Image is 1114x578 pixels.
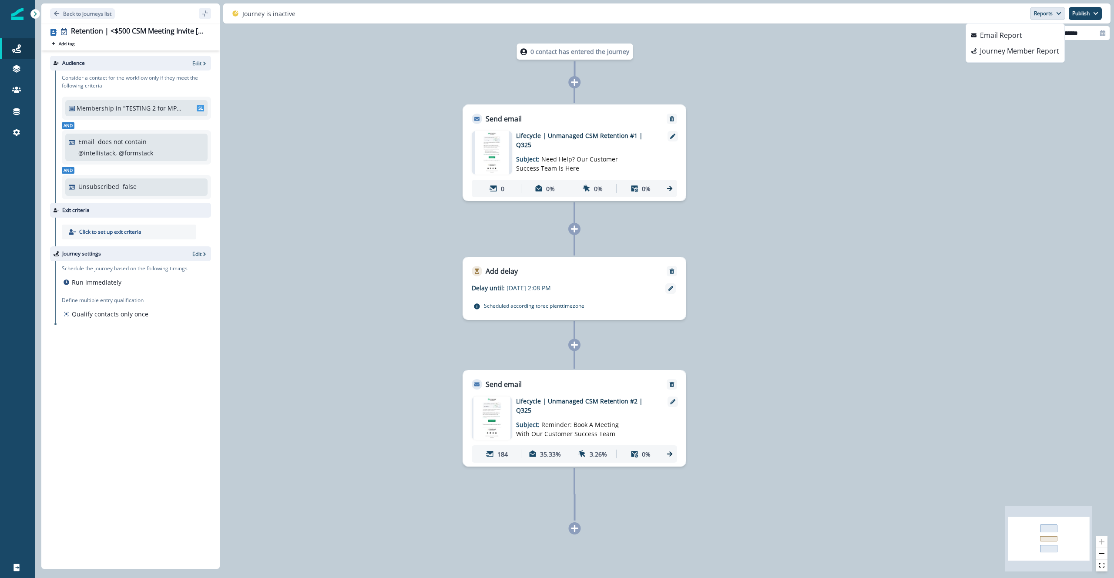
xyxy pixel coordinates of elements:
[516,155,618,172] span: Need Help? Our Customer Success Team Is Here
[62,250,101,258] p: Journey settings
[486,266,518,276] p: Add delay
[63,10,111,17] p: Back to journeys list
[123,104,181,113] p: "TESTING 2 for MP 7-325"
[98,137,147,146] p: does not contain
[507,283,615,292] p: [DATE] 2:08 PM
[980,30,1022,40] p: Email Report
[11,8,23,20] img: Inflection
[199,8,211,19] button: sidebar collapse toggle
[501,184,504,193] p: 0
[50,40,76,47] button: Add tag
[463,104,686,201] div: Send emailRemoveemail asset unavailableLifecycle | Unmanaged CSM Retention #1 | Q325Subject: Need...
[123,182,137,191] p: false
[665,381,679,387] button: Remove
[192,250,208,258] button: Edit
[72,309,148,319] p: Qualify contacts only once
[475,131,509,175] img: email asset unavailable
[980,46,1059,56] p: Journey Member Report
[463,257,686,320] div: Add delayRemoveDelay until:[DATE] 2:08 PMScheduled according torecipienttimezone
[62,206,90,214] p: Exit criteria
[642,184,651,193] p: 0%
[62,296,150,304] p: Define multiple entry qualification
[546,184,555,193] p: 0%
[497,450,508,459] p: 184
[665,268,679,274] button: Remove
[71,27,208,37] div: Retention | <$500 CSM Meeting Invite [DATE] | Q325
[77,104,114,113] p: Membership
[516,131,655,149] p: Lifecycle | Unmanaged CSM Retention #1 | Q325
[590,450,607,459] p: 3.26%
[72,278,121,287] p: Run immediately
[594,184,603,193] p: 0%
[242,9,295,18] p: Journey is inactive
[62,122,74,129] span: And
[1069,7,1102,20] button: Publish
[486,114,522,124] p: Send email
[197,105,205,111] span: SL
[665,116,679,122] button: Remove
[79,228,141,236] p: Click to set up exit criteria
[192,60,201,67] p: Edit
[78,137,94,146] p: Email
[484,301,584,310] p: Scheduled according to recipient timezone
[516,397,655,415] p: Lifecycle | Unmanaged CSM Retention #2 | Q325
[78,182,119,191] p: Unsubscribed
[50,8,115,19] button: Go back
[516,415,625,438] p: Subject:
[463,370,686,467] div: Send emailRemoveemail asset unavailableLifecycle | Unmanaged CSM Retention #2 | Q325Subject: Remi...
[59,41,74,46] p: Add tag
[472,283,507,292] p: Delay until:
[530,47,629,56] p: 0 contact has entered the journey
[1096,560,1107,571] button: fit view
[192,250,201,258] p: Edit
[78,148,153,158] p: @intellistack, @formstack
[1030,7,1065,20] button: Reports
[62,59,85,67] p: Audience
[574,468,575,521] g: Edge from 312d149e-395f-4af2-a339-98613e0e3787 to node-add-under-30f95773-6cc4-464b-9ed2-a44f87ab...
[62,74,211,90] p: Consider a contact for the workflow only if they meet the following criteria
[642,450,651,459] p: 0%
[1096,548,1107,560] button: zoom out
[516,149,625,173] p: Subject:
[516,420,619,438] span: Reminder: Book A Meeting With Our Customer Success Team
[192,60,208,67] button: Edit
[491,44,658,60] div: 0 contact has entered the journey
[116,104,121,113] p: in
[540,450,561,459] p: 35.33%
[574,61,575,103] g: Edge from node-dl-count to 78362bb2-1eb3-4a35-b047-6260360132fb
[62,265,188,272] p: Schedule the journey based on the following timings
[62,167,74,174] span: And
[486,379,522,390] p: Send email
[473,397,511,440] img: email asset unavailable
